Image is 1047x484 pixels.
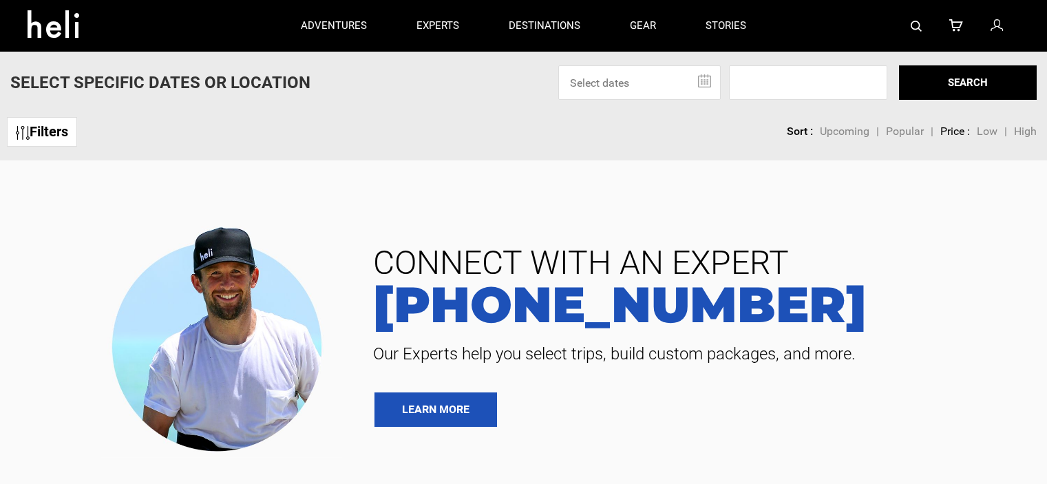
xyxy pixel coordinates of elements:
[10,71,310,94] p: Select Specific Dates Or Location
[787,124,813,140] li: Sort :
[977,125,997,138] span: Low
[363,343,1026,365] span: Our Experts help you select trips, build custom packages, and more.
[509,19,580,33] p: destinations
[876,124,879,140] li: |
[820,125,869,138] span: Upcoming
[363,280,1026,329] a: [PHONE_NUMBER]
[899,65,1037,100] button: SEARCH
[911,21,922,32] img: search-bar-icon.svg
[931,124,933,140] li: |
[1014,125,1037,138] span: High
[374,392,497,427] a: LEARN MORE
[101,215,342,459] img: contact our team
[558,65,721,100] input: Select dates
[16,126,30,140] img: btn-icon.svg
[940,124,970,140] li: Price :
[416,19,459,33] p: experts
[7,117,77,147] a: Filters
[886,125,924,138] span: Popular
[301,19,367,33] p: adventures
[1004,124,1007,140] li: |
[363,246,1026,280] span: CONNECT WITH AN EXPERT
